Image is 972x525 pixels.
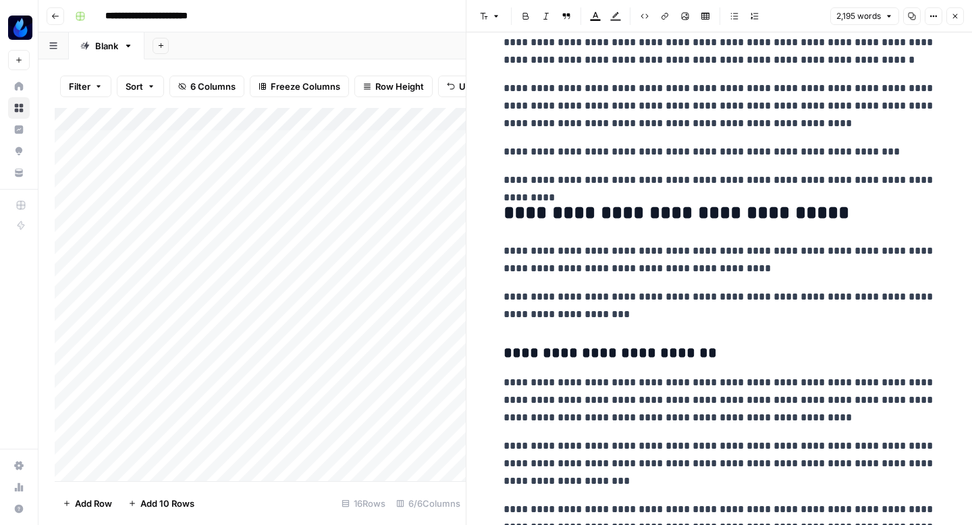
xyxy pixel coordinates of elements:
[8,97,30,119] a: Browse
[271,80,340,93] span: Freeze Columns
[8,16,32,40] img: AgentFire Content Logo
[336,493,391,514] div: 16 Rows
[190,80,236,93] span: 6 Columns
[75,497,112,510] span: Add Row
[69,32,144,59] a: Blank
[8,11,30,45] button: Workspace: AgentFire Content
[69,80,90,93] span: Filter
[120,493,202,514] button: Add 10 Rows
[8,476,30,498] a: Usage
[169,76,244,97] button: 6 Columns
[8,455,30,476] a: Settings
[60,76,111,97] button: Filter
[459,80,482,93] span: Undo
[438,76,491,97] button: Undo
[8,76,30,97] a: Home
[391,493,466,514] div: 6/6 Columns
[8,140,30,162] a: Opportunities
[95,39,118,53] div: Blank
[250,76,349,97] button: Freeze Columns
[117,76,164,97] button: Sort
[354,76,433,97] button: Row Height
[836,10,881,22] span: 2,195 words
[55,493,120,514] button: Add Row
[126,80,143,93] span: Sort
[8,498,30,520] button: Help + Support
[140,497,194,510] span: Add 10 Rows
[8,119,30,140] a: Insights
[375,80,424,93] span: Row Height
[8,162,30,184] a: Your Data
[830,7,899,25] button: 2,195 words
